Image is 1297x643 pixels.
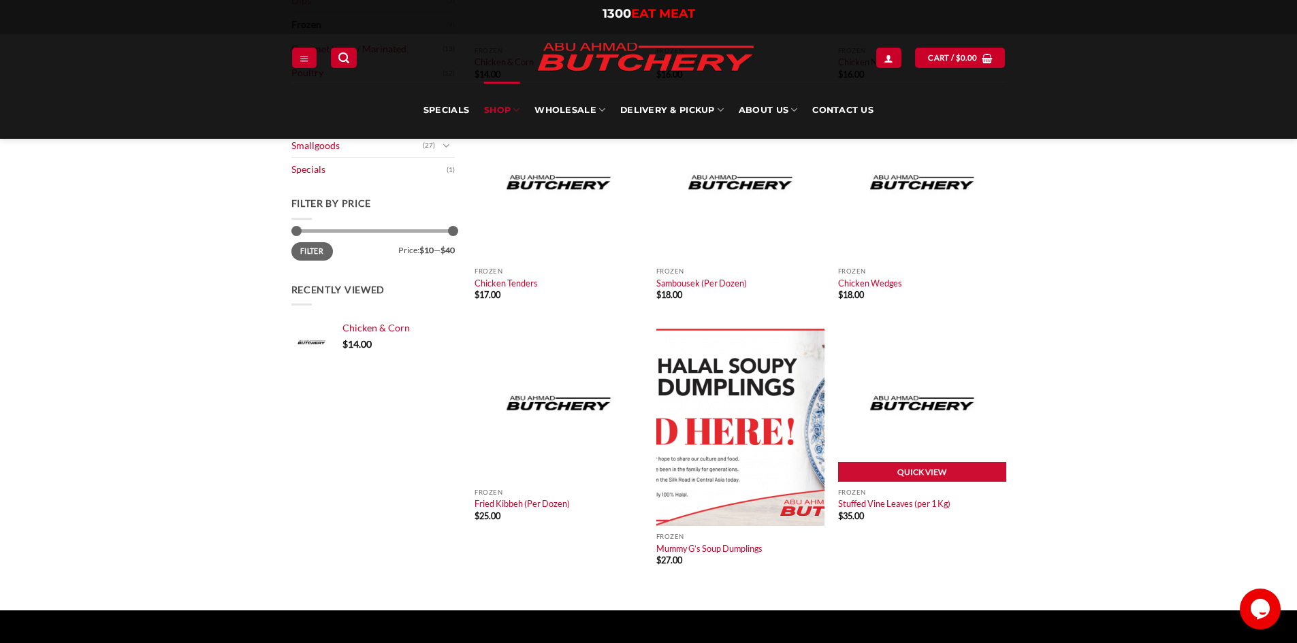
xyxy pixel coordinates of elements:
[475,498,570,509] a: Fried Kibbeh (Per Dozen)
[838,289,864,300] bdi: 18.00
[838,510,864,521] bdi: 35.00
[441,245,455,255] span: $40
[419,245,434,255] span: $10
[620,82,724,139] a: Delivery & Pickup
[291,242,455,254] div: Price: —
[739,82,797,139] a: About Us
[291,197,372,209] span: Filter by price
[838,278,902,288] a: Chicken Wedges
[342,338,372,350] bdi: 14.00
[656,325,824,526] img: Mummy G's Soup Dumplings
[656,555,682,565] bdi: 27.00
[475,104,643,261] img: Placeholder
[475,489,643,496] p: Frozen
[475,278,538,288] a: Chicken Tenders
[838,462,1006,482] a: Quick View
[423,82,469,139] a: Specials
[656,289,661,300] span: $
[475,289,479,300] span: $
[475,510,500,521] bdi: 25.00
[291,284,385,295] span: Recently Viewed
[603,6,631,21] span: 1300
[423,135,435,156] span: (27)
[656,543,763,554] a: Mummy G’s Soup Dumplings
[526,34,765,82] img: Abu Ahmad Butchery
[438,138,455,153] button: Toggle
[956,53,978,62] bdi: 0.00
[484,82,519,139] a: SHOP
[342,322,410,333] span: Chicken & Corn
[291,134,423,158] a: Smallgoods
[534,82,605,139] a: Wholesale
[475,289,500,300] bdi: 17.00
[656,555,661,565] span: $
[342,338,348,350] span: $
[656,533,824,540] p: Frozen
[838,489,1006,496] p: Frozen
[656,104,824,261] img: Placeholder
[915,48,1005,67] a: View cart
[475,510,479,521] span: $
[928,52,977,64] span: Cart /
[956,52,961,64] span: $
[603,6,695,21] a: 1300EAT MEAT
[812,82,874,139] a: Contact Us
[447,160,455,180] span: (1)
[291,158,447,182] a: Specials
[291,242,333,261] button: Filter
[656,267,824,275] p: Frozen
[838,510,843,521] span: $
[838,325,1006,482] img: Placeholder
[331,48,357,67] a: Search
[876,48,901,67] a: Login
[292,48,317,67] a: Menu
[838,289,843,300] span: $
[342,322,455,334] a: Chicken & Corn
[656,278,747,288] a: Sambousek (Per Dozen)
[475,325,643,482] img: Placeholder
[838,498,950,509] a: Stuffed Vine Leaves (per 1 Kg)
[838,267,1006,275] p: Frozen
[1240,589,1283,629] iframe: chat widget
[838,104,1006,261] img: Placeholder
[475,267,643,275] p: Frozen
[656,289,682,300] bdi: 18.00
[631,6,695,21] span: EAT MEAT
